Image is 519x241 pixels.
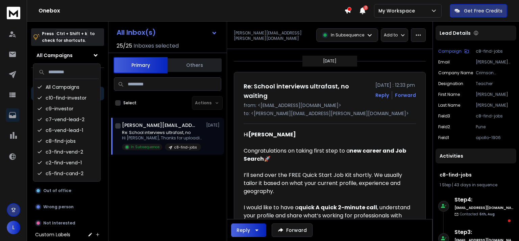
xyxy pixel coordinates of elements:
[438,81,463,86] p: Designation
[174,145,197,150] p: c8-find-jobs
[476,81,514,86] p: Teacher
[43,204,74,210] p: Wrong person
[476,103,514,108] p: [PERSON_NAME]
[460,212,495,217] p: Contacted
[440,30,471,36] p: Lead Details
[272,223,313,237] button: Forward
[55,30,88,37] span: Ctrl + Shift + k
[133,42,179,50] h3: Inboxes selected
[454,182,497,188] span: 43 days in sequence
[375,92,389,99] button: Reply
[7,7,20,19] img: logo
[438,59,450,65] p: Email
[454,228,514,236] h6: Step 3 :
[438,103,460,108] p: Last Name
[234,30,312,41] p: [PERSON_NAME][EMAIL_ADDRESS][PERSON_NAME][DOMAIN_NAME]
[117,29,156,36] h1: All Inbox(s)
[35,125,99,136] div: c6-vend-lead-1
[244,110,416,117] p: to: <[PERSON_NAME][EMAIL_ADDRESS][PERSON_NAME][DOMAIN_NAME]>
[123,100,137,106] label: Select
[454,196,514,204] h6: Step 4 :
[375,82,416,88] p: [DATE] : 12:33 pm
[464,7,502,14] p: Get Free Credits
[206,123,221,128] p: [DATE]
[476,135,514,140] p: apollo-1906
[479,212,495,217] span: 6th, Aug
[476,59,514,65] p: [PERSON_NAME][EMAIL_ADDRESS][PERSON_NAME][DOMAIN_NAME]
[7,221,20,234] span: L
[363,5,368,10] span: 2
[438,70,473,76] p: Company Name
[438,113,450,119] p: Field3
[35,146,99,157] div: c3-find-vend-2
[476,92,514,97] p: [PERSON_NAME]
[244,131,411,139] div: Hi
[42,30,95,44] p: Press to check for shortcuts.
[237,227,250,234] div: Reply
[440,182,451,188] span: 1 Step
[35,136,99,146] div: c8-find-jobs
[440,182,512,188] div: |
[476,124,514,130] p: Pune
[323,58,337,64] p: [DATE]
[438,92,460,97] p: First Name
[244,102,416,109] p: from: <[EMAIL_ADDRESS][DOMAIN_NAME]>
[476,113,514,119] p: c8-find-jobs
[244,147,407,163] strong: new career and Job Search
[494,218,511,234] iframe: Intercom live chat
[122,135,203,141] p: Hi [PERSON_NAME], Thanks for uploading your
[122,130,203,135] p: Re: School interviews ultrafast, no
[248,131,296,138] strong: [PERSON_NAME]
[35,157,99,168] div: c2-find-vend-1
[43,188,71,193] p: Out of office
[35,103,99,114] div: c9-investor
[476,70,514,76] p: Crimson [PERSON_NAME] Global School
[440,171,512,178] h1: c8-find-jobs
[122,122,196,129] h1: [PERSON_NAME][EMAIL_ADDRESS][PERSON_NAME][DOMAIN_NAME]
[31,73,104,83] h3: Filters
[35,92,99,103] div: c10-find-investor
[43,220,75,226] p: Not Interested
[168,58,222,73] button: Others
[454,205,514,210] h6: [EMAIL_ADDRESS][DOMAIN_NAME]
[384,32,398,38] p: Add to
[331,32,364,38] p: In Subsequence
[395,92,416,99] div: Forward
[298,204,377,211] strong: quick A quick 2-minute call
[244,82,371,101] h1: Re: School interviews ultrafast, no waiting
[131,144,159,150] p: In Subsequence
[438,124,450,130] p: Field2
[476,49,514,54] p: c8-find-jobs
[35,231,70,238] h3: Custom Labels
[39,7,344,15] h1: Onebox
[35,168,99,179] div: c5-find-cand-2
[438,135,449,140] p: Field1
[35,179,99,190] div: c4-find-cand-1
[35,82,99,92] div: All Campaigns
[35,114,99,125] div: c7-vend-lead-2
[36,52,73,59] h1: All Campaigns
[436,149,516,163] div: Activities
[114,57,168,73] button: Primary
[117,42,132,50] span: 25 / 25
[438,49,462,54] p: Campaign
[378,7,418,14] p: My Workspace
